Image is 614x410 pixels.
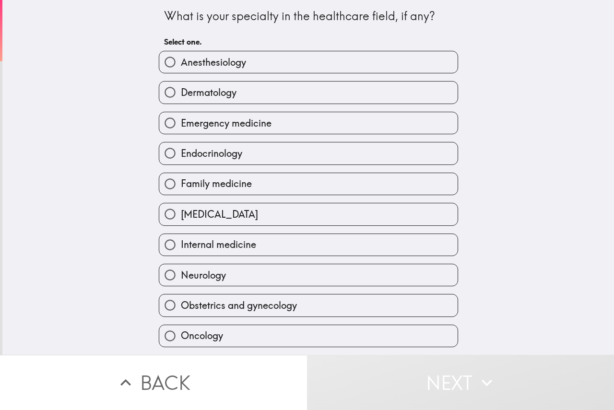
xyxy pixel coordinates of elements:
[159,325,458,347] button: Oncology
[164,36,453,47] h6: Select one.
[181,208,258,221] span: [MEDICAL_DATA]
[181,299,297,312] span: Obstetrics and gynecology
[181,56,246,69] span: Anesthesiology
[181,269,226,282] span: Neurology
[181,238,256,251] span: Internal medicine
[181,177,252,190] span: Family medicine
[181,86,236,99] span: Dermatology
[159,264,458,286] button: Neurology
[159,82,458,103] button: Dermatology
[159,173,458,195] button: Family medicine
[181,117,272,130] span: Emergency medicine
[159,112,458,134] button: Emergency medicine
[164,8,453,24] div: What is your specialty in the healthcare field, if any?
[159,294,458,316] button: Obstetrics and gynecology
[159,203,458,225] button: [MEDICAL_DATA]
[159,234,458,256] button: Internal medicine
[181,329,223,342] span: Oncology
[307,355,614,410] button: Next
[159,142,458,164] button: Endocrinology
[181,147,242,160] span: Endocrinology
[159,51,458,73] button: Anesthesiology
